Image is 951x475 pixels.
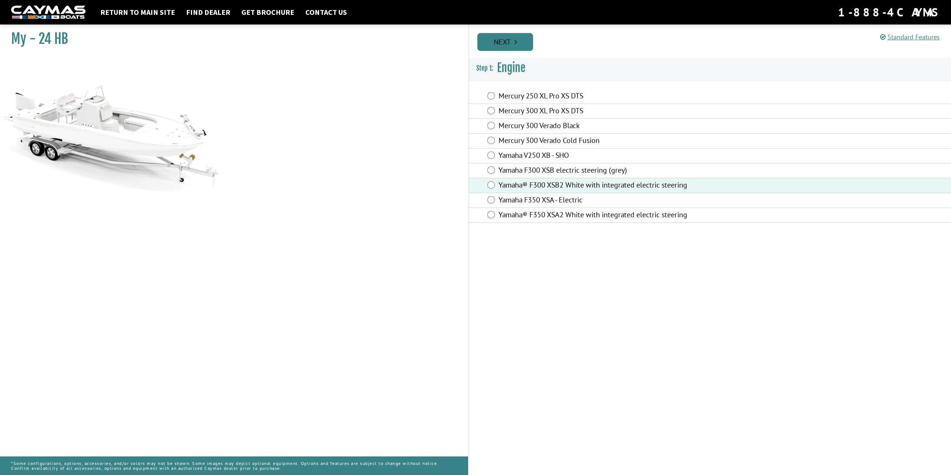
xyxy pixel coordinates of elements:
a: Next [477,33,533,51]
div: 1-888-4CAYMAS [838,4,940,20]
label: Mercury 300 Verado Black [499,121,770,132]
p: *Some configurations, options, accessories, and/or colors may not be shown. Some images may depic... [11,457,457,474]
a: Get Brochure [238,7,298,17]
label: Yamaha® F350 XSA2 White with integrated electric steering [499,210,770,221]
a: Return to main site [97,7,179,17]
a: Standard Features [880,33,940,41]
ul: Pagination [475,32,951,51]
h3: Engine [469,54,951,82]
label: Yamaha F300 XSB electric steering (grey) [499,166,770,176]
label: Mercury 300 XL Pro XS DTS [499,106,770,117]
label: Yamaha V250 XB - SHO [499,151,770,162]
label: Mercury 300 Verado Cold Fusion [499,136,770,147]
label: Yamaha F350 XSA - Electric [499,195,770,206]
a: Find Dealer [182,7,234,17]
h1: My - 24 HB [11,30,449,47]
a: Contact Us [302,7,351,17]
img: white-logo-c9c8dbefe5ff5ceceb0f0178aa75bf4bb51f6bca0971e226c86eb53dfe498488.png [11,6,85,19]
label: Yamaha® F300 XSB2 White with integrated electric steering [499,180,770,191]
label: Mercury 250 XL Pro XS DTS [499,91,770,102]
